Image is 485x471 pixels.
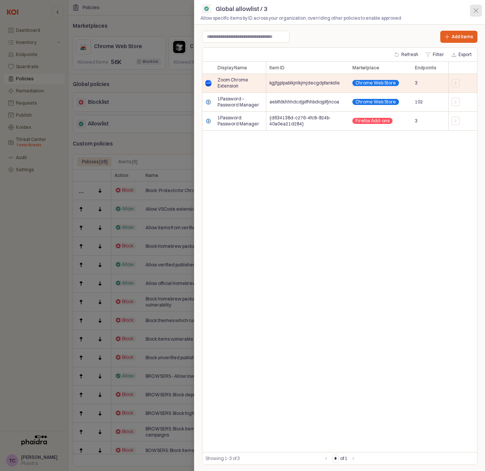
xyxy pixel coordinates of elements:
span: Display Name [217,65,247,71]
p: Global allowlist / 3 [216,4,267,13]
span: 3 [415,80,418,86]
span: Item ID [269,65,285,71]
label: of 1 [340,455,347,462]
span: Endpoints [415,65,436,71]
span: kgjfgplpablkjnlkjmjdecgdpfankdle [269,80,340,86]
span: {d634138d-c276-4fc8-924b-40a0ea21d284} [269,115,346,127]
span: Chrome Web Store [355,80,396,86]
span: Zoom Chrome Extension [217,77,263,89]
span: Firefox Add-ons [355,118,390,124]
p: Add items [452,34,473,40]
button: Refresh [391,50,421,59]
button: Export [449,50,475,59]
button: Filter [423,50,447,59]
input: Page [333,454,338,463]
button: Add items [440,31,477,43]
span: aeblfdkhhhdcdjpifhhbdiojplfjncoa [269,99,339,105]
div: Table toolbar [202,452,477,465]
span: 1Password: Password Manager [217,115,263,127]
span: 102 [415,99,423,105]
div: Showing 1-3 of 3 [205,455,322,462]
span: Chrome Web Store [355,99,396,105]
span: 3 [415,118,418,124]
span: 1Password – Password Manager [217,96,263,108]
span: Marketplace [352,65,379,71]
